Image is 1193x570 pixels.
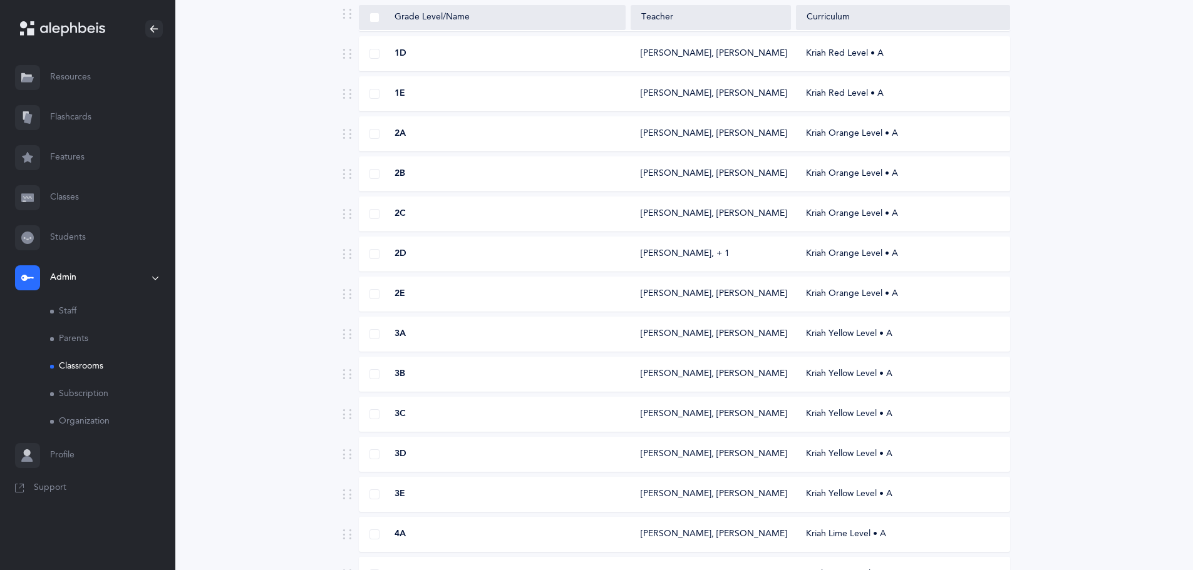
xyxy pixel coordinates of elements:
[796,208,1010,220] div: Kriah Orange Level • A
[807,11,999,24] div: Curriculum
[395,448,406,461] span: 3D
[395,408,406,420] span: 3C
[796,488,1010,501] div: Kriah Yellow Level • A
[641,208,781,220] div: [PERSON_NAME], [PERSON_NAME]
[641,48,781,60] div: [PERSON_NAME], [PERSON_NAME]
[641,368,781,380] div: [PERSON_NAME], [PERSON_NAME]
[641,128,781,140] div: [PERSON_NAME], [PERSON_NAME]
[796,448,1010,461] div: Kriah Yellow Level • A
[641,488,781,501] div: [PERSON_NAME], [PERSON_NAME]
[395,248,406,260] span: 2D
[641,448,781,461] div: [PERSON_NAME], [PERSON_NAME]
[641,248,730,260] div: [PERSON_NAME]‪, + 1‬
[796,368,1010,380] div: Kriah Yellow Level • A
[641,88,781,100] div: [PERSON_NAME], [PERSON_NAME]
[796,248,1010,260] div: Kriah Orange Level • A
[50,325,175,353] a: Parents
[395,488,405,501] span: 3E
[395,48,406,60] span: 1D
[641,168,781,180] div: [PERSON_NAME], [PERSON_NAME]
[641,408,781,420] div: [PERSON_NAME], [PERSON_NAME]
[796,88,1010,100] div: Kriah Red Level • A
[395,288,405,300] span: 2E
[395,128,406,140] span: 2A
[395,168,405,180] span: 2B
[34,482,66,494] span: Support
[796,48,1010,60] div: Kriah Red Level • A
[641,528,781,541] div: [PERSON_NAME], [PERSON_NAME]
[641,328,781,340] div: [PERSON_NAME], [PERSON_NAME]
[796,528,1010,541] div: Kriah Lime Level • A
[50,380,175,408] a: Subscription
[395,88,405,100] span: 1E
[369,11,615,24] div: Grade Level/Name
[796,328,1010,340] div: Kriah Yellow Level • A
[796,288,1010,300] div: Kriah Orange Level • A
[796,168,1010,180] div: Kriah Orange Level • A
[796,128,1010,140] div: Kriah Orange Level • A
[50,298,175,325] a: Staff
[395,368,405,380] span: 3B
[395,528,406,541] span: 4A
[50,353,175,380] a: Classrooms
[641,288,781,300] div: [PERSON_NAME], [PERSON_NAME]
[796,408,1010,420] div: Kriah Yellow Level • A
[641,11,780,24] div: Teacher
[395,208,406,220] span: 2C
[395,328,406,340] span: 3A
[50,408,175,435] a: Organization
